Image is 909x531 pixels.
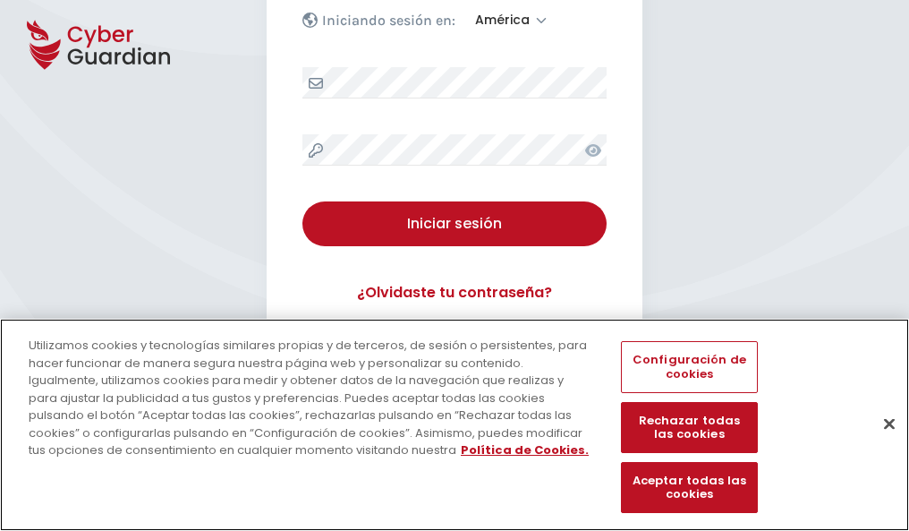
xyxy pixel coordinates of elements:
div: Utilizamos cookies y tecnologías similares propias y de terceros, de sesión o persistentes, para ... [29,337,594,459]
a: ¿Olvidaste tu contraseña? [302,282,607,304]
button: Rechazar todas las cookies [621,402,757,453]
button: Configuración de cookies, Abre el cuadro de diálogo del centro de preferencias. [621,341,757,392]
a: Más información sobre su privacidad, se abre en una nueva pestaña [461,441,589,458]
div: Iniciar sesión [316,213,593,235]
button: Aceptar todas las cookies [621,462,757,513]
button: Iniciar sesión [302,201,607,246]
button: Cerrar [870,404,909,443]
